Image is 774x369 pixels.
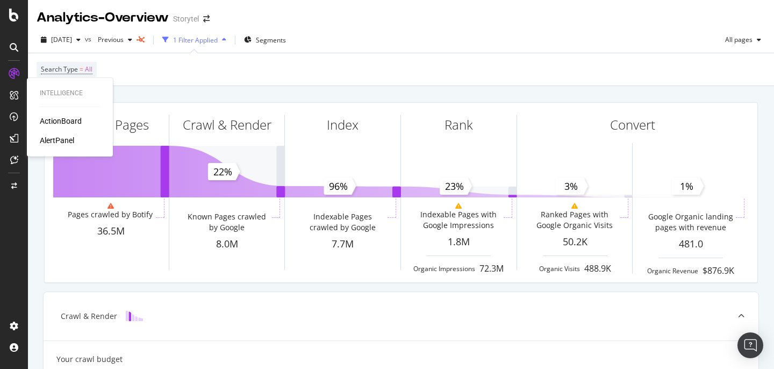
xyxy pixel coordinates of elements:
div: Rank [445,116,473,134]
button: 1 Filter Applied [158,31,231,48]
div: 1 Filter Applied [173,36,218,45]
div: arrow-right-arrow-left [203,15,210,23]
span: = [80,65,83,74]
button: [DATE] [37,31,85,48]
span: 2025 Sep. 11th [51,35,72,44]
div: Indexable Pages with Google Impressions [415,209,501,231]
div: Open Intercom Messenger [737,332,763,358]
div: Crawl & Render [183,116,271,134]
div: Analytics - Overview [37,9,169,27]
span: Previous [94,35,124,44]
div: 72.3M [479,262,504,275]
button: Previous [94,31,137,48]
div: Your crawl budget [56,354,123,365]
div: Pages crawled by Botify [68,209,153,220]
span: Search Type [41,65,78,74]
span: vs [85,34,94,44]
span: All pages [721,35,752,44]
div: Storytel [173,13,199,24]
button: All pages [721,31,765,48]
div: 1.8M [401,235,517,249]
div: 36.5M [53,224,169,238]
div: Index [327,116,359,134]
img: block-icon [126,311,143,321]
span: Segments [256,36,286,45]
div: Intelligence [40,89,100,98]
a: ActionBoard [40,116,82,126]
div: Crawl & Render [61,311,117,322]
div: 7.7M [285,237,400,251]
span: All [85,62,92,77]
a: AlertPanel [40,135,74,146]
button: Segments [240,31,290,48]
div: Known Pages crawled by Google [183,211,269,233]
div: Indexable Pages crawled by Google [299,211,385,233]
div: Organic Impressions [413,264,475,273]
div: 8.0M [169,237,285,251]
